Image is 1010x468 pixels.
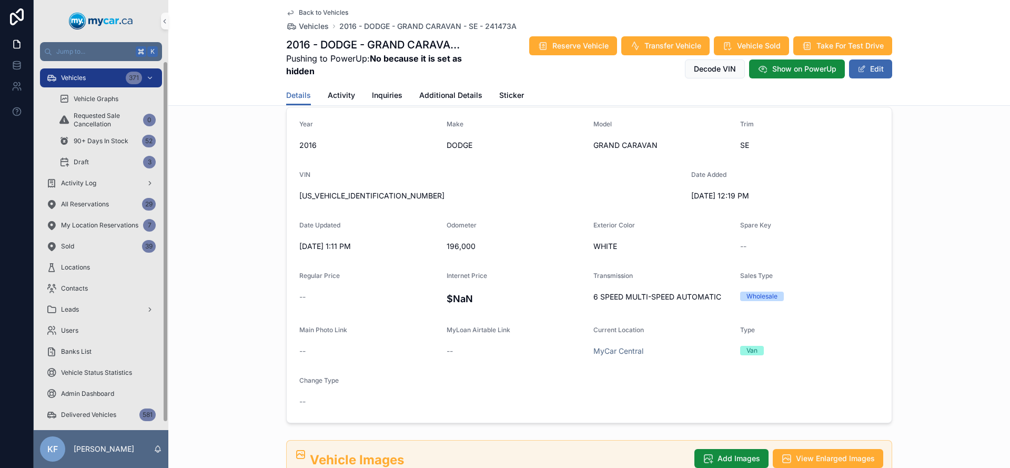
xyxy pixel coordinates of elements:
a: Locations [40,258,162,277]
span: [DATE] 12:19 PM [691,191,830,201]
span: 90+ Days In Stock [74,137,128,145]
span: Regular Price [299,272,340,280]
span: Add Images [718,453,760,464]
span: WHITE [593,241,732,252]
a: 90+ Days In Stock52 [53,132,162,151]
span: Jump to... [56,47,132,56]
div: scrollable content [34,61,168,430]
a: Admin Dashboard [40,384,162,403]
a: 2016 - DODGE - GRAND CARAVAN - SE - 241473A [339,21,517,32]
button: Transfer Vehicle [621,36,710,55]
span: -- [740,241,746,252]
a: Activity [328,86,355,107]
div: 371 [126,72,142,84]
div: 0 [143,114,156,126]
span: -- [447,346,453,356]
button: Jump to...K [40,42,162,61]
span: Current Location [593,326,644,334]
span: Sold [61,242,74,251]
a: Sold39 [40,237,162,256]
div: 581 [139,409,156,421]
a: My Location Reservations7 [40,216,162,235]
div: 7 [143,219,156,232]
a: Requested Sale Cancellation0 [53,111,162,130]
span: Delivered Vehicles [61,411,116,419]
span: Additional Details [419,90,482,101]
span: Leads [61,305,79,314]
span: Year [299,120,313,128]
span: Make [447,120,463,128]
button: Vehicle Sold [714,36,789,55]
span: Odometer [447,221,477,229]
span: Pushing to PowerUp: [286,52,467,77]
a: Activity Log [40,174,162,193]
span: View Enlarged Images [796,453,875,464]
span: Activity Log [61,179,96,187]
span: Sticker [499,90,524,101]
span: -- [299,346,306,356]
div: Van [746,346,757,355]
span: Vehicle Status Statistics [61,369,132,377]
strong: No because it is set as hidden [286,53,462,76]
span: Requested Sale Cancellation [74,112,139,128]
span: Date Added [691,171,726,178]
span: Type [740,326,755,334]
img: App logo [69,13,133,29]
button: Show on PowerUp [749,59,845,78]
span: K [148,47,157,56]
span: 2016 [299,140,438,151]
a: Sticker [499,86,524,107]
span: Banks List [61,347,92,356]
span: Decode VIN [694,64,736,74]
div: Wholesale [746,292,777,301]
span: 6 SPEED MULTI-SPEED AUTOMATIC [593,292,732,302]
span: MyLoan Airtable Link [447,326,510,334]
span: VIN [299,171,310,178]
a: MyCar Central [593,346,643,356]
span: 196,000 [447,241,585,252]
a: Leads [40,300,162,319]
span: -- [299,396,306,407]
span: Model [593,120,612,128]
h4: $NaN [447,292,585,306]
span: Main Photo Link [299,326,347,334]
span: Back to Vehicles [299,8,348,17]
span: Vehicles [299,21,329,32]
span: Take For Test Drive [816,41,884,51]
div: 39 [142,240,156,253]
span: Change Type [299,376,339,384]
span: Vehicle Sold [737,41,781,51]
span: [DATE] 1:11 PM [299,241,438,252]
p: [PERSON_NAME] [74,444,134,454]
span: Reserve Vehicle [552,41,609,51]
a: Back to Vehicles [286,8,348,17]
a: Vehicle Graphs [53,89,162,108]
span: Sales Type [740,272,773,280]
span: Vehicles [61,74,86,82]
a: Vehicle Status Statistics [40,363,162,382]
span: Details [286,90,311,101]
span: All Reservations [61,200,109,208]
button: Add Images [694,449,769,468]
div: 29 [142,198,156,211]
button: Decode VIN [685,59,745,78]
span: Vehicle Graphs [74,95,118,103]
span: Date Updated [299,221,340,229]
a: Additional Details [419,86,482,107]
span: KF [47,443,58,455]
a: Inquiries [372,86,402,107]
span: SE [740,140,879,151]
span: Draft [74,158,89,166]
a: Vehicles371 [40,68,162,87]
span: Exterior Color [593,221,635,229]
div: 52 [142,135,156,147]
span: -- [299,292,306,302]
a: Details [286,86,311,106]
span: Activity [328,90,355,101]
h1: 2016 - DODGE - GRAND CARAVAN - SE - 241473A [286,37,467,52]
button: Take For Test Drive [793,36,892,55]
span: My Location Reservations [61,221,138,230]
span: GRAND CARAVAN [593,140,732,151]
